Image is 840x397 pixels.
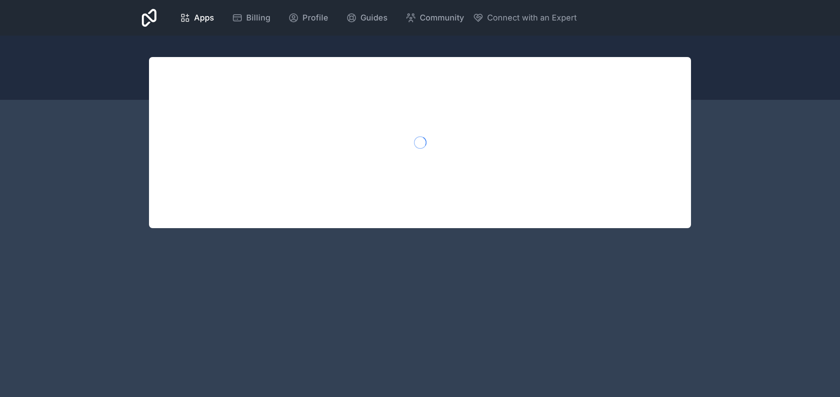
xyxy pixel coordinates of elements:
[487,12,577,24] span: Connect with an Expert
[246,12,270,24] span: Billing
[194,12,214,24] span: Apps
[360,12,388,24] span: Guides
[173,8,221,28] a: Apps
[473,12,577,24] button: Connect with an Expert
[302,12,328,24] span: Profile
[281,8,335,28] a: Profile
[420,12,464,24] span: Community
[339,8,395,28] a: Guides
[225,8,277,28] a: Billing
[398,8,471,28] a: Community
